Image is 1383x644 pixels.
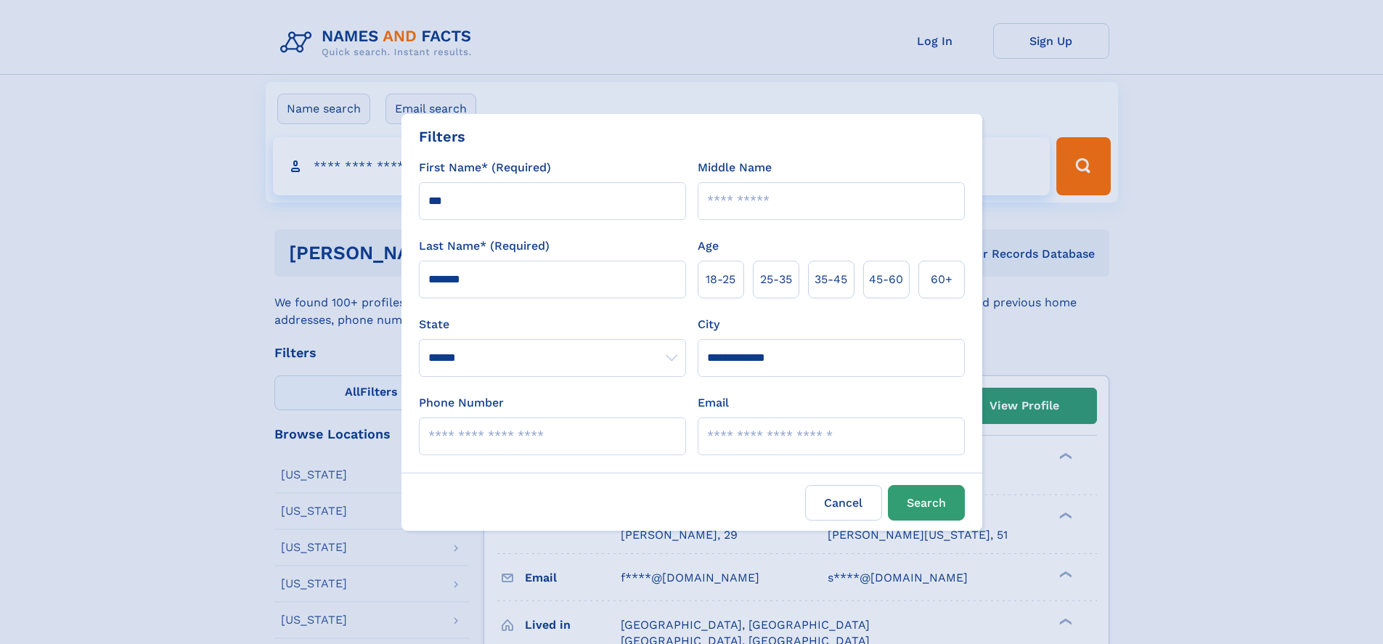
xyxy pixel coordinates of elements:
[419,316,686,333] label: State
[698,237,719,255] label: Age
[869,271,903,288] span: 45‑60
[931,271,952,288] span: 60+
[760,271,792,288] span: 25‑35
[419,159,551,176] label: First Name* (Required)
[698,316,719,333] label: City
[698,394,729,412] label: Email
[805,485,882,521] label: Cancel
[815,271,847,288] span: 35‑45
[419,237,550,255] label: Last Name* (Required)
[888,485,965,521] button: Search
[419,126,465,147] div: Filters
[706,271,735,288] span: 18‑25
[698,159,772,176] label: Middle Name
[419,394,504,412] label: Phone Number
